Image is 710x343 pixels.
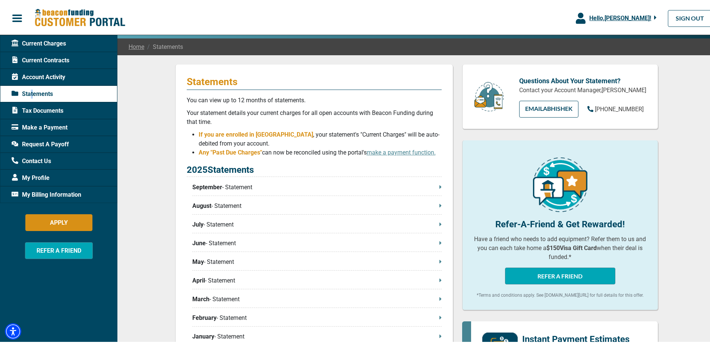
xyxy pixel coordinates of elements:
span: Contact Us [12,155,51,164]
p: - Statement [192,256,442,265]
span: Statements [144,41,183,50]
span: Statements [12,88,53,97]
span: April [192,275,205,284]
span: February [192,312,217,321]
span: Account Activity [12,71,65,80]
img: Beacon Funding Customer Portal Logo [34,7,125,26]
a: Home [129,41,144,50]
a: [PHONE_NUMBER] [587,103,644,112]
span: Current Contracts [12,54,69,63]
button: REFER A FRIEND [25,241,93,258]
p: - Statement [192,237,442,246]
span: , your statement's "Current Charges" will be auto-debited from your account. [199,130,439,146]
div: Accessibility Menu [5,322,21,338]
button: REFER A FRIEND [505,266,615,283]
p: - Statement [192,275,442,284]
span: July [192,219,203,228]
span: can now be reconciled using the portal's [262,147,436,155]
img: customer-service.png [472,80,506,111]
a: make a payment function. [367,147,436,155]
span: My Profile [12,172,50,181]
p: - Statement [192,312,442,321]
p: Contact your Account Manager, [PERSON_NAME] [519,84,647,93]
p: Questions About Your Statement? [519,74,647,84]
span: August [192,200,211,209]
span: Tax Documents [12,105,63,114]
p: Your statement details your current charges for all open accounts with Beacon Funding during that... [187,107,442,125]
span: Request A Payoff [12,138,69,147]
button: APPLY [25,213,92,230]
span: June [192,237,206,246]
span: January [192,331,214,340]
span: Make a Payment [12,122,67,131]
p: Refer-A-Friend & Get Rewarded! [474,216,647,230]
span: March [192,293,209,302]
span: May [192,256,204,265]
p: You can view up to 12 months of statements. [187,94,442,103]
span: September [192,181,222,190]
span: If you are enrolled in [GEOGRAPHIC_DATA] [199,130,313,137]
span: Hello, [PERSON_NAME] ! [589,13,651,20]
span: Current Charges [12,38,66,47]
p: Statements [187,74,442,86]
p: *Terms and conditions apply. See [DOMAIN_NAME][URL] for full details for this offer. [474,290,647,297]
a: EMAILAbhishek [519,99,578,116]
img: refer-a-friend-icon.png [533,156,587,211]
span: [PHONE_NUMBER] [595,104,644,111]
p: Have a friend who needs to add equipment? Refer them to us and you can each take home a when thei... [474,233,647,260]
p: - Statement [192,219,442,228]
span: My Billing Information [12,189,81,198]
span: Any "Past Due Charges" [199,147,262,155]
p: - Statement [192,293,442,302]
p: 2025 Statements [187,162,442,175]
p: - Statement [192,200,442,209]
p: - Statement [192,181,442,190]
b: $150 Visa Gift Card [546,243,597,250]
p: - Statement [192,331,442,340]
